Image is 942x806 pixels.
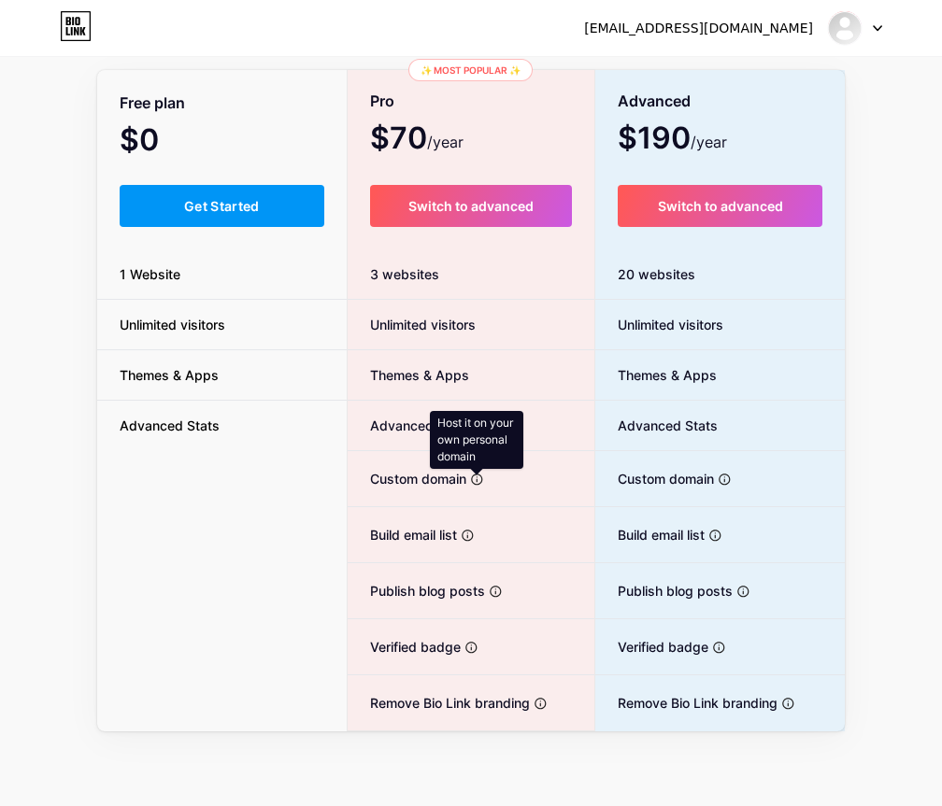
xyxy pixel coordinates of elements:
[618,185,822,227] button: Switch to advanced
[370,127,464,153] span: $70
[348,249,595,300] div: 3 websites
[348,525,457,544] span: Build email list
[595,469,714,488] span: Custom domain
[97,365,241,385] span: Themes & Apps
[408,198,534,214] span: Switch to advanced
[595,315,723,334] span: Unlimited visitors
[595,416,718,435] span: Advanced Stats
[691,131,727,153] span: /year
[595,581,733,601] span: Publish blog posts
[348,693,530,713] span: Remove Bio Link branding
[584,19,813,38] div: [EMAIL_ADDRESS][DOMAIN_NAME]
[370,85,394,118] span: Pro
[595,693,778,713] span: Remove Bio Link branding
[97,416,242,435] span: Advanced Stats
[427,131,464,153] span: /year
[408,59,533,81] div: ✨ Most popular ✨
[97,315,248,334] span: Unlimited visitors
[595,249,845,300] div: 20 websites
[120,185,324,227] button: Get Started
[120,87,185,120] span: Free plan
[348,365,469,385] span: Themes & Apps
[827,10,863,46] img: englishbydami
[595,525,705,544] span: Build email list
[120,129,195,155] span: $0
[618,127,727,153] span: $190
[184,198,260,214] span: Get Started
[370,185,573,227] button: Switch to advanced
[595,637,708,657] span: Verified badge
[97,264,203,284] span: 1 Website
[348,315,476,334] span: Unlimited visitors
[618,85,691,118] span: Advanced
[658,198,783,214] span: Switch to advanced
[348,416,470,435] span: Advanced Stats
[348,637,461,657] span: Verified badge
[595,365,717,385] span: Themes & Apps
[348,581,485,601] span: Publish blog posts
[348,469,466,488] span: Custom domain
